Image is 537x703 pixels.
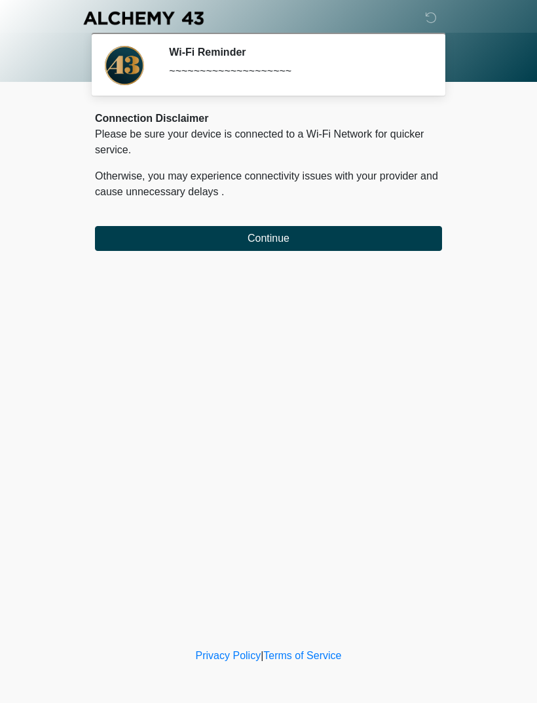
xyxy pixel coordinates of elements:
button: Continue [95,226,442,251]
p: Please be sure your device is connected to a Wi-Fi Network for quicker service. [95,126,442,158]
img: Alchemy 43 Logo [82,10,205,26]
a: Terms of Service [263,650,341,661]
h2: Wi-Fi Reminder [169,46,422,58]
p: Otherwise, you may experience connectivity issues with your provider and cause unnecessary delays . [95,168,442,200]
div: Connection Disclaimer [95,111,442,126]
img: Agent Avatar [105,46,144,85]
div: ~~~~~~~~~~~~~~~~~~~~ [169,64,422,79]
a: Privacy Policy [196,650,261,661]
a: | [261,650,263,661]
